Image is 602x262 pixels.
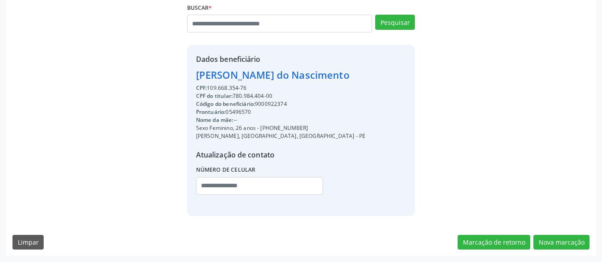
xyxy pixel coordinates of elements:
[196,68,365,82] div: [PERSON_NAME] do Nascimento
[196,92,365,100] div: 780.984.404-00
[196,100,365,108] div: 9000922374
[196,116,233,124] span: Nome da mãe:
[196,132,365,140] div: [PERSON_NAME], [GEOGRAPHIC_DATA], [GEOGRAPHIC_DATA] - PE
[187,1,212,15] label: Buscar
[196,163,256,177] label: Número de celular
[196,92,233,100] span: CPF do titular:
[196,84,207,92] span: CPF:
[196,108,365,116] div: 05496570
[196,108,226,116] span: Prontuário:
[196,100,255,108] span: Código do beneficiário:
[196,124,365,132] div: Sexo Feminino, 26 anos - [PHONE_NUMBER]
[196,149,365,160] div: Atualização de contato
[196,54,365,64] div: Dados beneficiário
[533,235,590,250] button: Nova marcação
[12,235,44,250] button: Limpar
[375,15,415,30] button: Pesquisar
[196,116,365,124] div: --
[458,235,530,250] button: Marcação de retorno
[196,84,365,92] div: 109.668.354-76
